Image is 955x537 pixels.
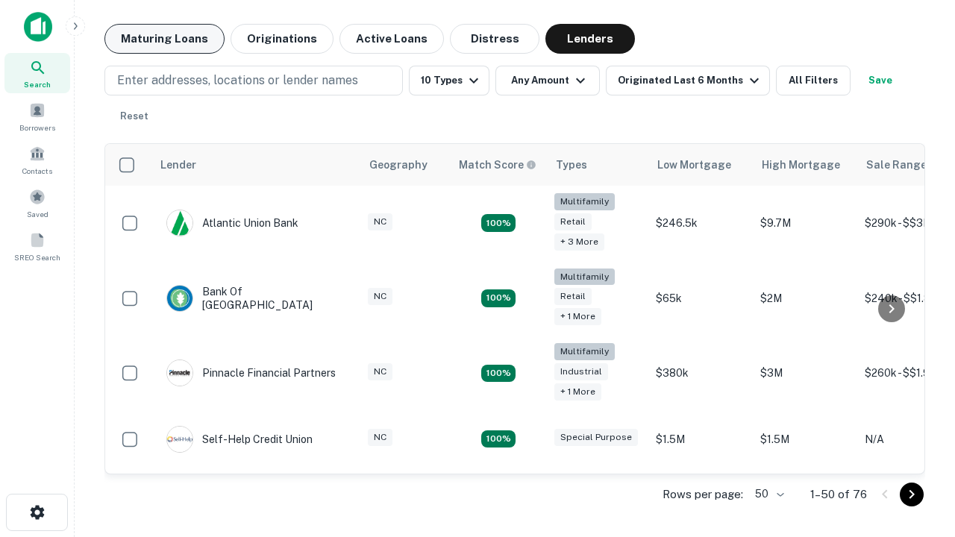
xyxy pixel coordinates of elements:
img: picture [167,360,192,386]
td: $3M [753,336,857,411]
span: Saved [27,208,48,220]
button: Save your search to get updates of matches that match your search criteria. [857,66,904,95]
button: Any Amount [495,66,600,95]
div: Matching Properties: 10, hasApolloMatch: undefined [481,214,516,232]
div: Bank Of [GEOGRAPHIC_DATA] [166,285,345,312]
div: Matching Properties: 13, hasApolloMatch: undefined [481,365,516,383]
button: Lenders [545,24,635,54]
div: Multifamily [554,343,615,360]
td: $9.7M [753,186,857,261]
th: Capitalize uses an advanced AI algorithm to match your search with the best lender. The match sco... [450,144,547,186]
div: Sale Range [866,156,927,174]
div: Capitalize uses an advanced AI algorithm to match your search with the best lender. The match sco... [459,157,536,173]
button: Go to next page [900,483,924,506]
div: High Mortgage [762,156,840,174]
a: SREO Search [4,226,70,266]
td: $380k [648,336,753,411]
p: Enter addresses, locations or lender names [117,72,358,89]
div: Pinnacle Financial Partners [166,359,336,386]
div: Lender [160,156,196,174]
a: Saved [4,183,70,223]
button: Reset [110,101,158,131]
td: $246.5k [648,186,753,261]
div: Industrial [554,363,608,380]
td: $2M [753,261,857,336]
button: Originations [231,24,334,54]
a: Contacts [4,139,70,180]
button: 10 Types [409,66,489,95]
div: NC [368,363,392,380]
p: 1–50 of 76 [810,486,867,503]
div: Multifamily [554,193,615,210]
div: Retail [554,213,592,230]
span: Borrowers [19,122,55,134]
button: Distress [450,24,539,54]
div: NC [368,213,392,230]
span: SREO Search [14,251,60,263]
th: Lender [151,144,360,186]
div: Originated Last 6 Months [618,72,763,89]
div: Multifamily [554,268,615,286]
td: $1.5M [648,411,753,468]
div: Low Mortgage [657,156,731,174]
div: 50 [749,483,786,505]
p: Rows per page: [663,486,743,503]
div: Matching Properties: 17, hasApolloMatch: undefined [481,289,516,307]
img: picture [167,210,192,236]
div: NC [368,429,392,446]
div: + 1 more [554,308,601,325]
img: picture [167,286,192,311]
div: NC [368,288,392,305]
span: Search [24,78,51,90]
span: Contacts [22,165,52,177]
div: + 1 more [554,383,601,401]
button: Active Loans [339,24,444,54]
div: Special Purpose [554,429,638,446]
a: Search [4,53,70,93]
button: Enter addresses, locations or lender names [104,66,403,95]
iframe: Chat Widget [880,370,955,442]
h6: Match Score [459,157,533,173]
div: Matching Properties: 11, hasApolloMatch: undefined [481,430,516,448]
div: Atlantic Union Bank [166,210,298,236]
a: Borrowers [4,96,70,136]
td: $65k [648,261,753,336]
th: Low Mortgage [648,144,753,186]
th: Geography [360,144,450,186]
button: Maturing Loans [104,24,225,54]
th: High Mortgage [753,144,857,186]
div: Retail [554,288,592,305]
button: All Filters [776,66,851,95]
img: picture [167,427,192,452]
td: $1.5M [753,411,857,468]
div: Types [556,156,587,174]
div: Geography [369,156,428,174]
img: capitalize-icon.png [24,12,52,42]
div: + 3 more [554,233,604,251]
th: Types [547,144,648,186]
button: Originated Last 6 Months [606,66,770,95]
div: Self-help Credit Union [166,426,313,453]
